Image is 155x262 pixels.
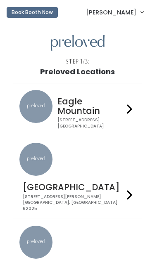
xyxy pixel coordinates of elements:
[65,57,90,66] div: Step 1/3:
[78,3,152,21] a: [PERSON_NAME]
[7,7,58,18] button: Book Booth Now
[7,3,58,21] a: Book Booth Now
[23,194,124,212] div: [STREET_ADDRESS][PERSON_NAME] [GEOGRAPHIC_DATA], [GEOGRAPHIC_DATA] 62025
[57,117,124,129] div: [STREET_ADDRESS] [GEOGRAPHIC_DATA]
[40,68,115,76] h1: Preloved Locations
[19,143,52,176] img: preloved location
[23,182,124,192] h4: [GEOGRAPHIC_DATA]
[86,8,136,17] span: [PERSON_NAME]
[19,90,136,130] a: preloved location Eagle Mountain [STREET_ADDRESS][GEOGRAPHIC_DATA]
[19,90,52,123] img: preloved location
[57,97,124,116] h4: Eagle Mountain
[51,35,105,51] img: preloved logo
[19,143,136,212] a: preloved location [GEOGRAPHIC_DATA] [STREET_ADDRESS][PERSON_NAME][GEOGRAPHIC_DATA], [GEOGRAPHIC_D...
[19,226,52,259] img: preloved location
